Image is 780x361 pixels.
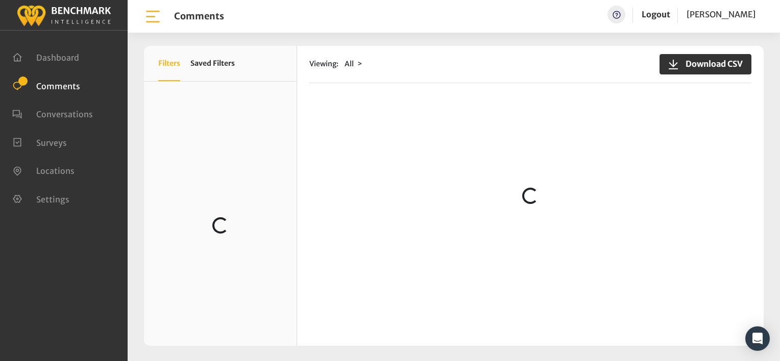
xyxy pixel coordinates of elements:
[36,166,75,176] span: Locations
[36,109,93,119] span: Conversations
[12,80,80,90] a: Comments
[190,46,235,81] button: Saved Filters
[12,193,69,203] a: Settings
[642,9,670,19] a: Logout
[679,58,743,70] span: Download CSV
[642,6,670,23] a: Logout
[36,81,80,91] span: Comments
[745,326,770,351] div: Open Intercom Messenger
[687,6,755,23] a: [PERSON_NAME]
[158,46,180,81] button: Filters
[36,194,69,204] span: Settings
[36,53,79,63] span: Dashboard
[16,3,111,28] img: benchmark
[345,59,354,68] span: All
[687,9,755,19] span: [PERSON_NAME]
[12,137,67,147] a: Surveys
[12,51,79,62] a: Dashboard
[660,54,751,74] button: Download CSV
[174,11,224,22] h1: Comments
[36,137,67,147] span: Surveys
[12,108,93,118] a: Conversations
[309,59,338,69] span: Viewing:
[12,165,75,175] a: Locations
[144,8,162,25] img: bar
